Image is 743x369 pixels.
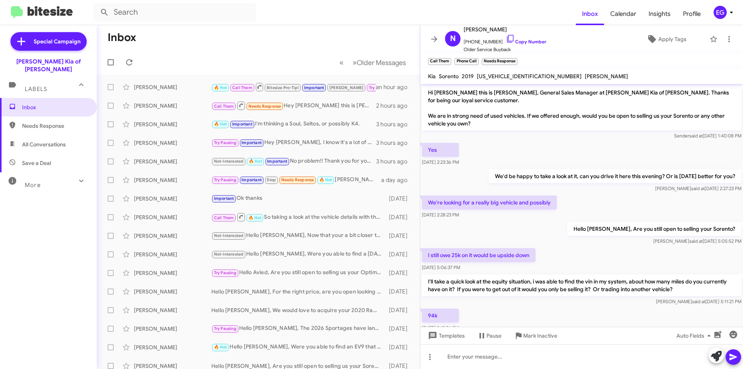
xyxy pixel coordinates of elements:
[422,264,460,270] span: [DATE] 5:06:37 PM
[381,176,414,184] div: a day ago
[214,326,236,331] span: Try Pausing
[567,222,741,236] p: Hello [PERSON_NAME], Are you still open to selling your Sorento?
[214,104,234,109] span: Call Them
[25,86,47,93] span: Labels
[677,3,707,25] span: Profile
[335,55,411,70] nav: Page navigation example
[134,176,211,184] div: [PERSON_NAME]
[214,270,236,275] span: Try Pausing
[134,325,211,333] div: [PERSON_NAME]
[422,248,536,262] p: I still owe 25k on it would be upside down
[385,306,414,314] div: [DATE]
[134,102,211,110] div: [PERSON_NAME]
[211,194,385,203] div: Ok thanks
[319,177,332,182] span: 🔥 Hot
[385,269,414,277] div: [DATE]
[214,122,227,127] span: 🔥 Hot
[304,85,324,90] span: Important
[329,85,364,90] span: [PERSON_NAME]
[22,141,66,148] span: All Conversations
[211,231,385,240] div: Hello [PERSON_NAME], Now that your a bit closer to your lease end, would you consider an early up...
[211,175,381,184] div: [PERSON_NAME] we will be at [GEOGRAPHIC_DATA] around 10am
[134,139,211,147] div: [PERSON_NAME]
[670,329,720,343] button: Auto Fields
[214,177,236,182] span: Try Pausing
[134,288,211,295] div: [PERSON_NAME]
[642,3,677,25] a: Insights
[658,32,687,46] span: Apply Tags
[134,251,211,258] div: [PERSON_NAME]
[464,25,546,34] span: [PERSON_NAME]
[211,343,385,352] div: Hello [PERSON_NAME], Were you able to find an EV9 that fit your needs?
[477,73,582,80] span: [US_VEHICLE_IDENTIFICATION_NUMBER]
[462,73,474,80] span: 2019
[241,140,262,145] span: Important
[422,212,459,218] span: [DATE] 2:28:23 PM
[249,159,262,164] span: 🔥 Hot
[10,32,87,51] a: Special Campaign
[369,85,391,90] span: Try Pausing
[422,143,459,157] p: Yes
[267,85,299,90] span: Bitesize Pro-Tip!
[211,101,376,110] div: Hey [PERSON_NAME] this is [PERSON_NAME] we spoke the other day can u call me at [PHONE_NUMBER]
[376,120,414,128] div: 3 hours ago
[674,133,741,139] span: Sender [DATE] 1:40:08 PM
[134,120,211,128] div: [PERSON_NAME]
[422,309,459,323] p: 94k
[22,103,88,111] span: Inbox
[94,3,256,22] input: Search
[385,343,414,351] div: [DATE]
[656,299,741,304] span: [PERSON_NAME] [DATE] 5:11:21 PM
[422,275,741,296] p: I'll take a quick look at the equity situation, i was able to find the vin in my system, about ho...
[422,196,557,209] p: We're looking for a really big vehicle and possibly
[232,122,252,127] span: Important
[420,329,471,343] button: Templates
[211,212,385,222] div: So taking a look at the vehicle details with the appraiser, it looks like we would be able to tra...
[627,32,706,46] button: Apply Tags
[211,120,376,129] div: I'm thinking a Soul, Seltos, or possibly K4.
[108,31,136,44] h1: Inbox
[422,86,741,130] p: Hi [PERSON_NAME] this is [PERSON_NAME], General Sales Manager at [PERSON_NAME] Kia of [PERSON_NAM...
[214,140,236,145] span: Try Pausing
[232,85,252,90] span: Call Them
[376,158,414,165] div: 3 hours ago
[422,159,459,165] span: [DATE] 2:23:36 PM
[241,177,262,182] span: Important
[604,3,642,25] a: Calendar
[454,58,478,65] small: Phone Call
[653,238,741,244] span: [PERSON_NAME] [DATE] 5:05:52 PM
[214,252,244,257] span: Not-Interested
[267,159,287,164] span: Important
[486,329,502,343] span: Pause
[376,102,414,110] div: 2 hours ago
[134,232,211,240] div: [PERSON_NAME]
[523,329,557,343] span: Mark Inactive
[464,34,546,46] span: [PHONE_NUMBER]
[692,299,705,304] span: said at
[34,38,80,45] span: Special Campaign
[489,169,741,183] p: We'd be happy to take a look at it, can you drive it here this evening? Or is [DATE] better for you?
[450,33,456,45] span: N
[353,58,357,67] span: »
[385,232,414,240] div: [DATE]
[211,82,376,92] div: Do you have time [DATE] to come into the dealership?
[339,58,344,67] span: «
[385,288,414,295] div: [DATE]
[22,159,51,167] span: Save a Deal
[134,195,211,203] div: [PERSON_NAME]
[134,269,211,277] div: [PERSON_NAME]
[385,213,414,221] div: [DATE]
[134,158,211,165] div: [PERSON_NAME]
[482,58,517,65] small: Needs Response
[576,3,604,25] span: Inbox
[428,73,436,80] span: Kia
[691,185,705,191] span: said at
[211,288,385,295] div: Hello [PERSON_NAME], For the right price, are you open looking to sell your Sportage?
[211,324,385,333] div: Hello [PERSON_NAME], The 2026 Sportages have landed! I took a look at your current Sportage, it l...
[506,39,546,45] a: Copy Number
[508,329,563,343] button: Mark Inactive
[335,55,348,70] button: Previous
[214,85,227,90] span: 🔥 Hot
